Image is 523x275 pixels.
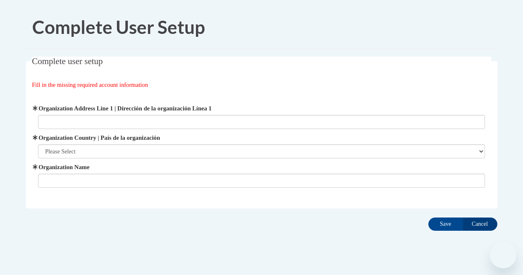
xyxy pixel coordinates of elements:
iframe: Button to launch messaging window [490,242,516,268]
input: Save [428,218,463,231]
span: Complete user setup [32,56,103,66]
span: Complete User Setup [32,16,205,38]
span: Fill in the missing required account information [32,81,148,88]
label: Organization Name [38,163,485,172]
input: Metadata input [38,115,485,129]
label: Organization Country | País de la organización [38,133,485,142]
label: Organization Address Line 1 | Dirección de la organización Línea 1 [38,104,485,113]
input: Cancel [463,218,497,231]
input: Metadata input [38,174,485,188]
